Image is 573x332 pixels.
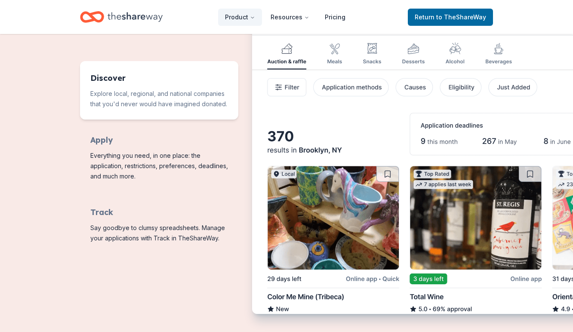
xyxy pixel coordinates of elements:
span: to TheShareWay [436,13,486,21]
a: Home [80,7,163,27]
a: Returnto TheShareWay [408,9,493,26]
button: Resources [264,9,316,26]
nav: Main [218,7,352,27]
a: Pricing [318,9,352,26]
button: Product [218,9,262,26]
span: Return [415,12,486,22]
